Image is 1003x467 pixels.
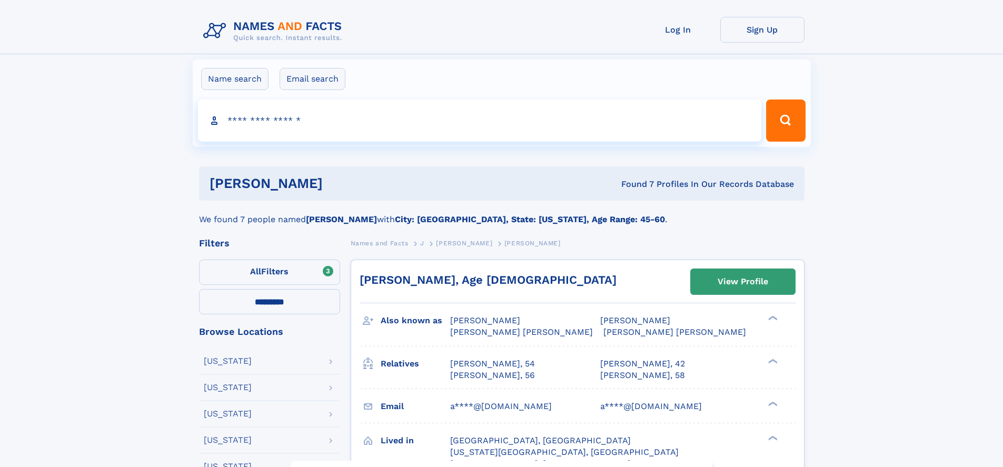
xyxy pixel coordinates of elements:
[600,358,685,370] a: [PERSON_NAME], 42
[504,240,561,247] span: [PERSON_NAME]
[472,178,794,190] div: Found 7 Profiles In Our Records Database
[718,270,768,294] div: View Profile
[306,214,377,224] b: [PERSON_NAME]
[766,315,778,322] div: ❯
[420,236,424,250] a: J
[766,400,778,407] div: ❯
[199,239,340,248] div: Filters
[450,327,593,337] span: [PERSON_NAME] [PERSON_NAME]
[204,383,252,392] div: [US_STATE]
[691,269,795,294] a: View Profile
[204,436,252,444] div: [US_STATE]
[199,201,805,226] div: We found 7 people named with .
[603,327,746,337] span: [PERSON_NAME] [PERSON_NAME]
[420,240,424,247] span: J
[204,410,252,418] div: [US_STATE]
[600,315,670,325] span: [PERSON_NAME]
[636,17,720,43] a: Log In
[436,240,492,247] span: [PERSON_NAME]
[450,358,535,370] a: [PERSON_NAME], 54
[766,434,778,441] div: ❯
[450,370,535,381] a: [PERSON_NAME], 56
[198,100,762,142] input: search input
[766,357,778,364] div: ❯
[280,68,345,90] label: Email search
[250,266,261,276] span: All
[199,260,340,285] label: Filters
[600,370,685,381] a: [PERSON_NAME], 58
[381,398,450,415] h3: Email
[436,236,492,250] a: [PERSON_NAME]
[351,236,409,250] a: Names and Facts
[381,355,450,373] h3: Relatives
[450,315,520,325] span: [PERSON_NAME]
[450,447,679,457] span: [US_STATE][GEOGRAPHIC_DATA], [GEOGRAPHIC_DATA]
[199,327,340,336] div: Browse Locations
[395,214,665,224] b: City: [GEOGRAPHIC_DATA], State: [US_STATE], Age Range: 45-60
[766,100,805,142] button: Search Button
[381,432,450,450] h3: Lived in
[199,17,351,45] img: Logo Names and Facts
[360,273,617,286] a: [PERSON_NAME], Age [DEMOGRAPHIC_DATA]
[210,177,472,190] h1: [PERSON_NAME]
[450,435,631,445] span: [GEOGRAPHIC_DATA], [GEOGRAPHIC_DATA]
[201,68,269,90] label: Name search
[204,357,252,365] div: [US_STATE]
[720,17,805,43] a: Sign Up
[381,312,450,330] h3: Also known as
